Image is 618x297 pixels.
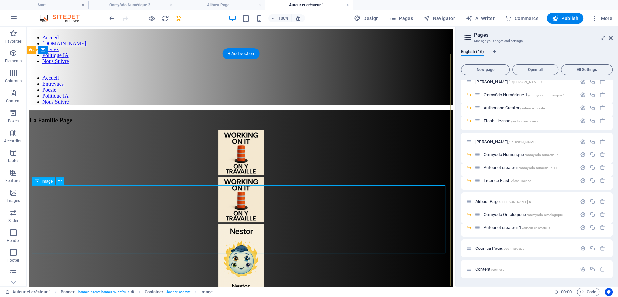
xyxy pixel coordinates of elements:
div: Remove [600,165,605,170]
button: undo [108,14,116,22]
span: Auteur et créateur [484,165,557,170]
i: Save (Ctrl+S) [175,15,182,22]
div: Settings [580,178,586,183]
span: /[PERSON_NAME]-5 [500,200,531,204]
span: Flash License [484,118,540,123]
div: Duplicate [590,266,595,272]
span: Image [42,179,53,183]
div: Duplicate [590,139,595,145]
div: + Add section [223,48,260,59]
div: Onmyōdo Numérique/onmyodo-numerique [482,152,577,157]
button: Design [351,13,382,24]
div: Duplicate [590,79,595,85]
button: Navigator [421,13,458,24]
div: Remove [600,152,605,157]
span: Click to open page [484,212,563,217]
button: New page [461,64,510,75]
button: Usercentrics [605,288,613,296]
div: Onmyōdo Numérique 1/onmyodo-numerique-1 [482,93,577,97]
h6: Session time [554,288,572,296]
h3: Manage your pages and settings [474,38,599,44]
div: Remove [600,92,605,98]
p: Footer [7,258,19,263]
img: Editor Logo [38,14,88,22]
span: Code [580,288,596,296]
button: All Settings [561,64,613,75]
div: Remove [600,199,605,204]
div: Remove [600,105,605,111]
p: Features [5,178,21,183]
button: reload [161,14,169,22]
span: /[PERSON_NAME] [508,140,536,144]
span: Navigator [424,15,455,22]
span: AI Writer [466,15,495,22]
h4: Auteur et créateur 1 [265,1,353,9]
p: Favorites [5,39,22,44]
button: Pages [387,13,416,24]
p: Tables [7,158,19,163]
span: /onmyodo-numerique [525,153,559,157]
span: /cognitia-page [502,247,524,250]
h4: Alibast Page [177,1,265,9]
button: Click here to leave preview mode and continue editing [148,14,156,22]
span: Click to select. Double-click to edit [145,288,163,296]
div: Settings [580,105,586,111]
span: /auteur-et-createur-1 [522,226,553,230]
p: Columns [5,78,22,84]
span: Click to open page [475,267,505,272]
i: Undo: Change image (Ctrl+Z) [108,15,116,22]
div: Duplicate [590,178,595,183]
h6: 100% [278,14,289,22]
button: save [174,14,182,22]
i: Reload page [161,15,169,22]
div: Duplicate [590,92,595,98]
div: Settings [580,92,586,98]
span: Click to select. Double-click to edit [61,288,75,296]
div: Cognitia Page/cognitia-page [473,246,577,250]
div: Duplicate [590,246,595,251]
span: : [566,289,567,294]
div: Language Tabs [461,49,613,62]
div: Duplicate [590,105,595,111]
p: Content [6,98,21,104]
span: Onmyōdo Numérique [484,152,558,157]
nav: breadcrumb [61,288,213,296]
button: Commerce [502,13,541,24]
span: Onmyōdo Numérique 1 [484,92,565,97]
div: [PERSON_NAME]/[PERSON_NAME] [473,140,577,144]
span: /[PERSON_NAME]-1 [512,80,543,84]
span: Cognitia Page [475,246,524,251]
div: Duplicate [590,199,595,204]
span: . banner .preset-banner-v3-default [77,288,129,296]
p: Header [7,238,20,243]
div: Remove [600,246,605,251]
h2: Pages [474,32,613,38]
div: Remove [600,266,605,272]
span: Publish [552,15,578,22]
span: . banner-content [166,288,190,296]
button: More [589,13,615,24]
div: Duplicate [590,225,595,230]
div: Author and Creator/auteur-et-createur [482,106,577,110]
span: Click to open page [484,225,553,230]
span: /onmyodo-ontologique [527,213,563,217]
span: Author and Creator [484,105,548,110]
button: 100% [268,14,292,22]
span: /flash-licence [511,179,531,183]
p: Slider [8,218,19,223]
span: 00 00 [561,288,571,296]
div: Duplicate [590,165,595,170]
div: Remove [600,79,605,85]
button: Open all [512,64,558,75]
div: Duplicate [590,212,595,217]
div: Duplicate [590,118,595,124]
span: /auteur-et-createur [520,106,548,110]
span: Open all [515,68,555,72]
span: /onmyodo-numerique-1 [528,93,565,97]
div: Settings [580,165,586,170]
div: Design (Ctrl+Alt+Y) [351,13,382,24]
div: Settings [580,152,586,157]
div: Licence Flash/flash-licence [482,178,577,183]
p: Accordion [4,138,23,144]
div: Auteur et créateur/onmyodo-numerique-11 [482,165,577,170]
